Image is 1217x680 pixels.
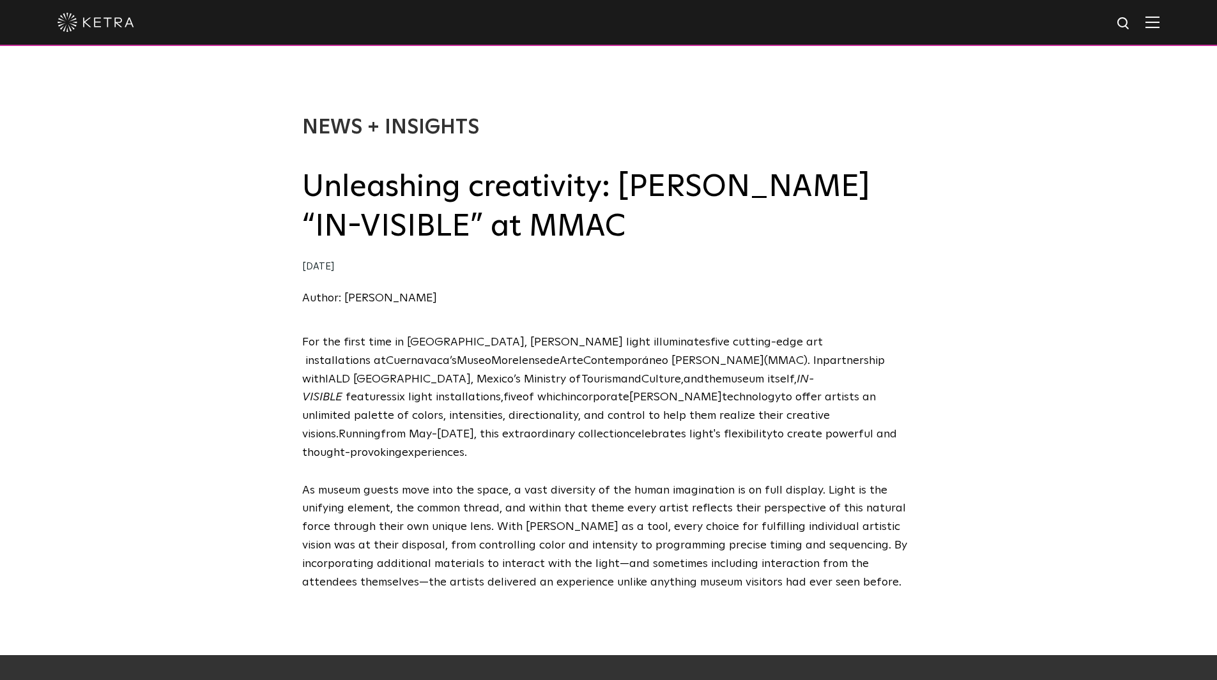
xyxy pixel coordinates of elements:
[402,447,464,458] span: experiences
[804,355,808,366] span: )
[305,355,371,366] span: installations
[491,355,546,366] span: Morelense
[387,391,392,403] span: s
[57,13,134,32] img: ketra-logo-2019-white
[621,374,641,385] span: and
[392,391,496,403] span: six light installation
[302,167,915,247] h2: Unleashing creativity: [PERSON_NAME] “IN-VISIBLE” at MMAC
[560,355,583,366] span: Arte
[302,391,876,440] span: to offer artists an unlimited palette of colors, intensities, directionality, and control to help...
[386,355,457,366] span: Cuernavaca’s
[1145,16,1160,28] img: Hamburger%20Nav.svg
[684,374,704,385] span: and
[471,374,473,385] span: ,
[302,355,885,385] span: partnership with
[302,336,309,348] span: F
[710,336,803,348] span: five cutting-edge
[581,374,621,385] span: Tourism
[496,391,501,403] span: s
[346,391,387,403] span: feature
[302,428,897,458] span: to create powerful and thought-provoking
[464,447,467,458] span: .
[813,355,816,366] span: I
[567,391,629,403] span: incorporate
[523,391,567,403] span: of which
[806,336,823,348] span: art
[794,374,797,385] span: ,
[437,428,629,440] span: [DATE], this extraordinary collection
[457,355,467,366] span: M
[629,391,722,403] span: [PERSON_NAME]
[641,374,681,385] span: Culture
[530,336,710,348] span: [PERSON_NAME] light illuminates
[477,374,581,385] span: Mexico’s Ministry of
[467,355,491,366] span: useo
[524,336,527,348] span: ,
[704,374,722,385] span: the
[546,355,560,366] span: de
[302,292,437,304] a: Author: [PERSON_NAME]
[808,355,810,366] span: .
[302,485,907,588] span: As museum guests move into the space, a vast diversity of the human imagination is on full displa...
[302,117,479,138] a: News + Insights
[501,391,503,403] span: ,
[374,355,386,366] span: at
[432,428,437,440] span: -
[816,355,823,366] span: n
[1116,16,1132,32] img: search icon
[722,374,794,385] span: museum itself
[339,428,381,440] span: Running
[325,374,471,385] span: IALD [GEOGRAPHIC_DATA]
[722,391,781,403] span: technology
[309,336,524,348] span: or the first time in [GEOGRAPHIC_DATA]
[503,391,523,403] span: five
[681,374,684,385] span: ,
[583,355,764,366] span: Contemporáneo [PERSON_NAME]
[381,428,432,440] span: from May
[629,428,772,440] span: celebrates light's flexibility
[302,258,915,276] div: [DATE]
[764,355,804,366] span: (MMAC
